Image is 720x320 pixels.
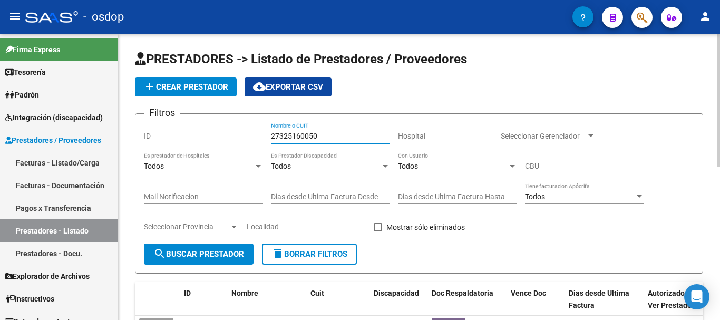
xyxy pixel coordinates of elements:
mat-icon: add [143,80,156,93]
datatable-header-cell: Autorizados a Ver Prestador [644,282,702,317]
span: Crear Prestador [143,82,228,92]
span: Instructivos [5,293,54,305]
span: Firma Express [5,44,60,55]
span: ID [184,289,191,297]
span: Seleccionar Gerenciador [501,132,586,141]
div: Open Intercom Messenger [684,284,709,309]
mat-icon: delete [271,247,284,260]
button: Borrar Filtros [262,244,357,265]
span: Todos [525,192,545,201]
datatable-header-cell: Vence Doc [507,282,565,317]
span: Padrón [5,89,39,101]
span: Exportar CSV [253,82,323,92]
span: Autorizados a Ver Prestador [648,289,694,309]
span: Vence Doc [511,289,546,297]
span: Dias desde Ultima Factura [569,289,629,309]
span: Todos [144,162,164,170]
span: Mostrar sólo eliminados [386,221,465,234]
button: Crear Prestador [135,77,237,96]
mat-icon: menu [8,10,21,23]
span: Borrar Filtros [271,249,347,259]
span: Todos [271,162,291,170]
datatable-header-cell: Nombre [227,282,306,317]
span: Cuit [310,289,324,297]
span: Todos [398,162,418,170]
mat-icon: person [699,10,712,23]
span: PRESTADORES -> Listado de Prestadores / Proveedores [135,52,467,66]
span: Integración (discapacidad) [5,112,103,123]
span: Tesorería [5,66,46,78]
datatable-header-cell: Cuit [306,282,369,317]
button: Exportar CSV [245,77,332,96]
span: Buscar Prestador [153,249,244,259]
span: Prestadores / Proveedores [5,134,101,146]
datatable-header-cell: Discapacidad [369,282,427,317]
datatable-header-cell: ID [180,282,227,317]
span: Nombre [231,289,258,297]
span: Explorador de Archivos [5,270,90,282]
mat-icon: search [153,247,166,260]
h3: Filtros [144,105,180,120]
mat-icon: cloud_download [253,80,266,93]
span: - osdop [83,5,124,28]
span: Discapacidad [374,289,419,297]
datatable-header-cell: Dias desde Ultima Factura [565,282,644,317]
span: Seleccionar Provincia [144,222,229,231]
datatable-header-cell: Doc Respaldatoria [427,282,507,317]
span: Doc Respaldatoria [432,289,493,297]
button: Buscar Prestador [144,244,254,265]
